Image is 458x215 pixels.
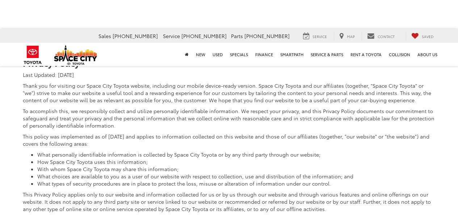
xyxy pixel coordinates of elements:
a: Service [298,32,332,40]
span: Service [312,34,327,39]
li: What personally identifiable information is collected by Space City Toyota or by any third party ... [37,151,436,158]
a: Finance [252,43,277,66]
span: Map [347,34,355,39]
span: [PHONE_NUMBER] [181,32,227,40]
span: [PHONE_NUMBER] [113,32,158,40]
a: Used [209,43,226,66]
span: Parts [231,32,243,40]
span: Contact [378,34,395,39]
p: Last Updated: [DATE] [23,71,436,78]
li: What choices are available to you as a user of our website with respect to collection, use and di... [37,173,436,180]
a: My Saved Vehicles [406,32,439,40]
img: Space City Toyota [54,45,97,65]
a: Home [181,43,192,66]
li: How Space City Toyota uses this information; [37,158,436,165]
span: Sales [98,32,111,40]
span: [PHONE_NUMBER] [244,32,290,40]
a: Rent a Toyota [347,43,385,66]
li: With whom Space City Toyota may share this information; [37,165,436,173]
a: About Us [414,43,441,66]
a: New [192,43,209,66]
a: Map [334,32,360,40]
span: Service [163,32,180,40]
a: SmartPath [277,43,307,66]
img: Toyota [19,43,46,67]
li: What types of security procedures are in place to protect the loss, misuse or alteration of infor... [37,180,436,187]
h3: Privacy Policy [23,58,436,67]
p: To accomplish this, we responsibly collect and utilize personally identifiable information. We re... [23,107,436,129]
a: Contact [362,32,400,40]
a: Service & Parts [307,43,347,66]
p: Thank you for visiting our Space City Toyota website, including our mobile device-ready version. ... [23,82,436,104]
p: This Privacy Policy applies only to our website and information collected for us or by us through... [23,191,436,212]
span: Saved [422,34,434,39]
a: Specials [226,43,252,66]
p: This policy was implemented as of [DATE] and applies to information collected on this website and... [23,133,436,147]
a: Collision [385,43,414,66]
